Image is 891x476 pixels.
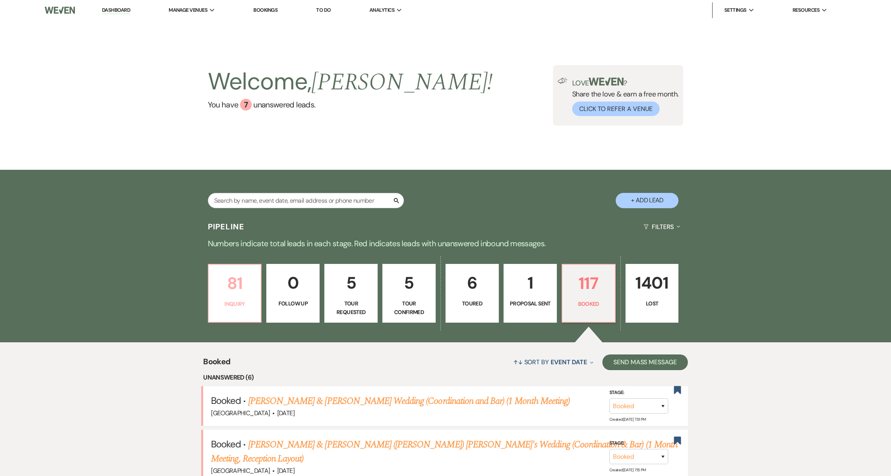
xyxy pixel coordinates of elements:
a: [PERSON_NAME] & [PERSON_NAME] Wedding (Coordination and Bar) (1 Month Meeting) [248,394,570,408]
a: 5Tour Confirmed [382,264,436,323]
p: 117 [567,270,610,296]
span: [DATE] [277,409,295,417]
button: Filters [640,216,683,237]
span: Settings [724,6,747,14]
span: [PERSON_NAME] ! [311,64,493,100]
span: Manage Venues [169,6,207,14]
a: 0Follow Up [266,264,320,323]
h3: Pipeline [208,221,245,232]
a: Bookings [253,7,278,13]
span: Booked [203,356,230,372]
img: loud-speaker-illustration.svg [558,78,567,84]
a: 81Inquiry [208,264,262,323]
p: Tour Confirmed [387,299,431,317]
p: Lost [631,299,674,308]
p: 1 [509,270,552,296]
div: 7 [240,99,252,111]
p: 6 [451,270,494,296]
label: Stage: [609,389,668,397]
button: Send Mass Message [602,354,688,370]
p: Follow Up [271,299,315,308]
a: [PERSON_NAME] & [PERSON_NAME] ([PERSON_NAME]) [PERSON_NAME]'s Wedding (Coordination & Bar) (1 Mon... [211,438,678,466]
a: 117Booked [562,264,616,323]
img: Weven Logo [45,2,75,18]
p: Numbers indicate total leads in each stage. Red indicates leads with unanswered inbound messages. [163,237,728,250]
a: 1Proposal Sent [504,264,557,323]
input: Search by name, event date, email address or phone number [208,193,404,208]
p: 5 [387,270,431,296]
li: Unanswered (6) [203,372,688,383]
button: Click to Refer a Venue [572,102,660,116]
span: [GEOGRAPHIC_DATA] [211,467,270,475]
button: Sort By Event Date [510,352,596,372]
p: Toured [451,299,494,308]
a: 5Tour Requested [324,264,378,323]
span: Event Date [551,358,587,366]
a: Dashboard [102,7,130,14]
p: Love ? [572,78,679,87]
a: 1401Lost [626,264,679,323]
p: Inquiry [213,300,256,308]
img: weven-logo-green.svg [589,78,624,85]
span: ↑↓ [513,358,523,366]
p: 81 [213,270,256,296]
a: You have 7 unanswered leads. [208,99,493,111]
span: [GEOGRAPHIC_DATA] [211,409,270,417]
p: 5 [329,270,373,296]
p: Tour Requested [329,299,373,317]
span: Resources [793,6,820,14]
div: Share the love & earn a free month. [567,78,679,116]
a: To Do [316,7,331,13]
button: + Add Lead [616,193,678,208]
p: 1401 [631,270,674,296]
label: Stage: [609,439,668,448]
span: Booked [211,394,241,407]
span: Analytics [369,6,395,14]
span: [DATE] [277,467,295,475]
h2: Welcome, [208,65,493,99]
span: Created: [DATE] 7:15 PM [609,467,646,472]
p: 0 [271,270,315,296]
p: Booked [567,300,610,308]
a: 6Toured [445,264,499,323]
span: Booked [211,438,241,450]
span: Created: [DATE] 7:51 PM [609,417,646,422]
p: Proposal Sent [509,299,552,308]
